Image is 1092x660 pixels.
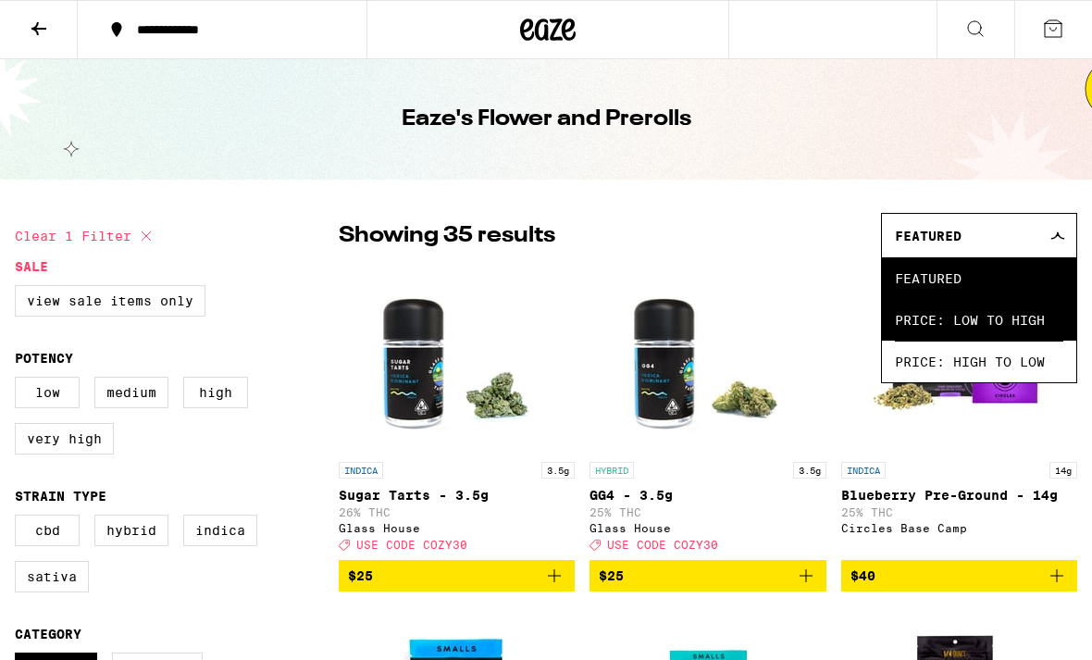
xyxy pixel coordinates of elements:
span: Hi. Need any help? [11,13,133,28]
p: INDICA [339,462,383,479]
label: High [183,377,248,408]
legend: Potency [15,351,73,366]
span: $25 [348,568,373,583]
label: Hybrid [94,515,168,546]
label: Medium [94,377,168,408]
p: INDICA [841,462,886,479]
span: $40 [850,568,875,583]
label: Low [15,377,80,408]
p: 26% THC [339,506,575,518]
label: Indica [183,515,257,546]
h1: Eaze's Flower and Prerolls [402,104,691,135]
img: Glass House - GG4 - 3.5g [615,268,800,453]
button: Clear 1 filter [15,213,157,259]
span: USE CODE COZY30 [356,539,467,551]
p: 3.5g [541,462,575,479]
p: GG4 - 3.5g [589,488,825,503]
span: Featured [895,229,962,243]
legend: Category [15,627,81,641]
span: Featured [895,257,1063,299]
div: Glass House [589,522,825,534]
span: Price: Low to High [895,299,1063,341]
label: CBD [15,515,80,546]
label: Very High [15,423,114,455]
a: Open page for GG4 - 3.5g from Glass House [589,268,825,560]
span: $25 [599,568,624,583]
label: Sativa [15,561,89,592]
p: 3.5g [793,462,826,479]
p: HYBRID [589,462,634,479]
legend: Strain Type [15,489,106,504]
p: 14g [1049,462,1077,479]
a: Open page for Sugar Tarts - 3.5g from Glass House [339,268,575,560]
span: USE CODE COZY30 [607,539,718,551]
p: Blueberry Pre-Ground - 14g [841,488,1077,503]
img: Glass House - Sugar Tarts - 3.5g [365,268,550,453]
a: Open page for Blueberry Pre-Ground - 14g from Circles Base Camp [841,268,1077,560]
button: Add to bag [339,560,575,592]
label: View Sale Items Only [15,285,205,317]
div: Circles Base Camp [841,522,1077,534]
button: Add to bag [841,560,1077,592]
span: Price: High to Low [895,341,1063,382]
p: Showing 35 results [339,220,555,252]
img: Circles Base Camp - Blueberry Pre-Ground - 14g [866,268,1051,453]
p: Sugar Tarts - 3.5g [339,488,575,503]
button: Add to bag [589,560,825,592]
div: Glass House [339,522,575,534]
p: 25% THC [589,506,825,518]
p: 25% THC [841,506,1077,518]
legend: Sale [15,259,48,274]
